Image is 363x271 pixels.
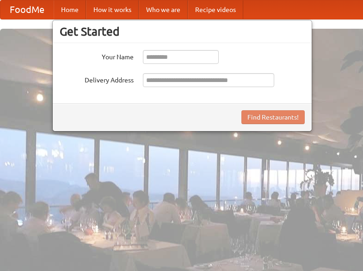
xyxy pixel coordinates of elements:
[60,73,134,85] label: Delivery Address
[60,25,305,38] h3: Get Started
[86,0,139,19] a: How it works
[139,0,188,19] a: Who we are
[60,50,134,62] label: Your Name
[188,0,243,19] a: Recipe videos
[54,0,86,19] a: Home
[241,110,305,124] button: Find Restaurants!
[0,0,54,19] a: FoodMe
